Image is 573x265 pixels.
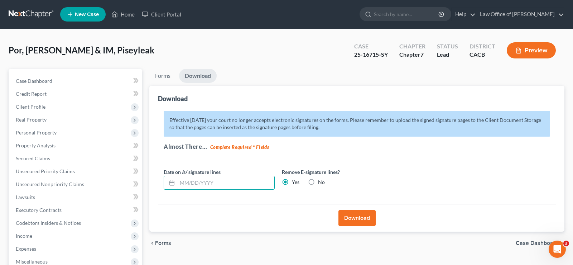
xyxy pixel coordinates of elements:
a: Law Office of [PERSON_NAME] [476,8,564,21]
span: Unsecured Priority Claims [16,168,75,174]
div: CACB [470,51,495,59]
a: Credit Report [10,87,142,100]
span: Executory Contracts [16,207,62,213]
span: Property Analysis [16,142,56,148]
button: Preview [507,42,556,58]
a: Secured Claims [10,152,142,165]
label: Remove E-signature lines? [282,168,393,176]
span: New Case [75,12,99,17]
span: 7 [420,51,424,58]
span: Codebtors Insiders & Notices [16,220,81,226]
div: Status [437,42,458,51]
div: Case [354,42,388,51]
a: Forms [149,69,176,83]
span: Unsecured Nonpriority Claims [16,181,84,187]
div: Chapter [399,42,425,51]
button: chevron_left Forms [149,240,181,246]
a: Case Dashboard chevron_right [516,240,564,246]
div: Chapter [399,51,425,59]
span: Secured Claims [16,155,50,161]
div: 25-16715-SY [354,51,388,59]
span: Credit Report [16,91,47,97]
span: Personal Property [16,129,57,136]
a: Unsecured Priority Claims [10,165,142,178]
span: Real Property [16,117,47,123]
label: Date on /s/ signature lines [164,168,221,176]
label: Yes [292,179,299,186]
a: Unsecured Nonpriority Claims [10,178,142,191]
a: Case Dashboard [10,75,142,87]
a: Home [108,8,138,21]
a: Help [452,8,476,21]
a: Executory Contracts [10,204,142,217]
div: Download [158,94,188,103]
span: Income [16,233,32,239]
input: Search by name... [374,8,439,21]
span: 2 [563,241,569,246]
div: District [470,42,495,51]
strong: Complete Required * Fields [210,144,269,150]
span: Forms [155,240,171,246]
label: No [318,179,325,186]
span: Case Dashboard [16,78,52,84]
span: Client Profile [16,104,45,110]
a: Property Analysis [10,139,142,152]
input: MM/DD/YYYY [177,176,274,190]
span: Miscellaneous [16,259,48,265]
span: Expenses [16,246,36,252]
a: Download [179,69,217,83]
span: Por, [PERSON_NAME] & IM, Piseyleak [9,45,154,55]
a: Client Portal [138,8,185,21]
iframe: Intercom live chat [549,241,566,258]
div: Lead [437,51,458,59]
p: Effective [DATE] your court no longer accepts electronic signatures on the forms. Please remember... [164,111,550,137]
span: Case Dashboard [516,240,559,246]
i: chevron_left [149,240,155,246]
a: Lawsuits [10,191,142,204]
button: Download [338,210,376,226]
span: Lawsuits [16,194,35,200]
h5: Almost There... [164,142,550,151]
